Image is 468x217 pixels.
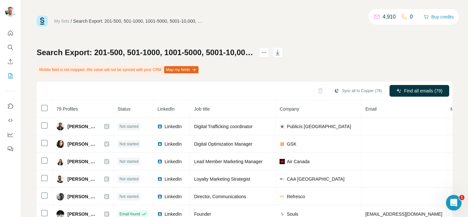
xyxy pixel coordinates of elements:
[164,141,182,147] span: LinkedIn
[164,176,182,182] span: LinkedIn
[194,141,252,147] span: Digital Optimization Manager
[67,141,98,147] span: [PERSON_NAME]
[119,141,138,147] span: Not started
[56,140,64,148] img: Avatar
[280,176,285,182] img: company-logo
[164,123,182,130] span: LinkedIn
[383,13,396,21] p: 4,910
[194,176,250,182] span: Loyalty Marketing Strategist
[5,6,16,17] img: Avatar
[5,100,16,112] button: Use Surfe on LinkedIn
[365,211,442,217] span: [EMAIL_ADDRESS][DOMAIN_NAME]
[119,194,138,199] span: Not started
[157,194,162,199] img: LinkedIn logo
[280,194,285,199] img: company-logo
[119,159,138,164] span: Not started
[390,85,449,97] button: Find all emails (79)
[56,158,64,165] img: Avatar
[67,158,98,165] span: [PERSON_NAME]
[5,27,16,39] button: Quick start
[67,176,98,182] span: [PERSON_NAME]
[259,47,269,58] button: actions
[56,106,78,112] span: 79 Profiles
[410,13,413,21] p: 0
[37,47,253,58] h1: Search Export: 201-500, 501-1000, 1001-5000, 5001-10,000, 10,000+, Media and Communication, Marke...
[157,159,162,164] img: LinkedIn logo
[119,124,138,129] span: Not started
[194,211,211,217] span: Founder
[287,141,296,147] span: GSK
[157,211,162,217] img: LinkedIn logo
[37,16,48,27] img: Surfe Logo
[5,115,16,126] button: Use Surfe API
[5,42,16,53] button: Search
[287,193,305,200] span: Refresco
[119,211,140,217] span: Email found
[404,88,442,94] span: Find all emails (79)
[280,211,285,217] img: company-logo
[157,176,162,182] img: LinkedIn logo
[280,141,285,147] img: company-logo
[5,143,16,155] button: Feedback
[287,158,309,165] span: Air Canada
[424,12,454,21] button: Buy credits
[164,193,182,200] span: LinkedIn
[73,18,203,24] div: Search Export: 201-500, 501-1000, 1001-5000, 5001-10,000, 10,000+, Media and Communication, Marke...
[287,123,351,130] span: Publicis [GEOGRAPHIC_DATA]
[280,124,285,129] img: company-logo
[194,159,262,164] span: Lead Member Marketing Manager
[157,141,162,147] img: LinkedIn logo
[5,129,16,140] button: Dashboard
[280,106,299,112] span: Company
[157,124,162,129] img: LinkedIn logo
[194,106,210,112] span: Job title
[67,123,98,130] span: [PERSON_NAME]
[459,195,464,200] span: 1
[194,194,246,199] span: Director, Communications
[450,106,464,112] span: Mobile
[365,106,377,112] span: Email
[5,70,16,82] button: My lists
[164,158,182,165] span: LinkedIn
[164,66,198,73] button: Map my fields
[117,106,130,112] span: Status
[54,18,69,24] a: My lists
[119,176,138,182] span: Not started
[56,193,64,200] img: Avatar
[157,106,174,112] span: LinkedIn
[67,193,98,200] span: [PERSON_NAME]
[5,56,16,67] button: Enrich CSV
[37,64,200,75] div: Mobile field is not mapped, this value will not be synced with your CRM
[287,176,344,182] span: CAA [GEOGRAPHIC_DATA]
[446,195,462,211] iframe: Intercom live chat
[280,159,285,164] img: company-logo
[71,18,72,24] li: /
[56,175,64,183] img: Avatar
[56,123,64,130] img: Avatar
[330,86,386,96] button: Sync all to Copper (79)
[194,124,252,129] span: Digital Trafficking coordinator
